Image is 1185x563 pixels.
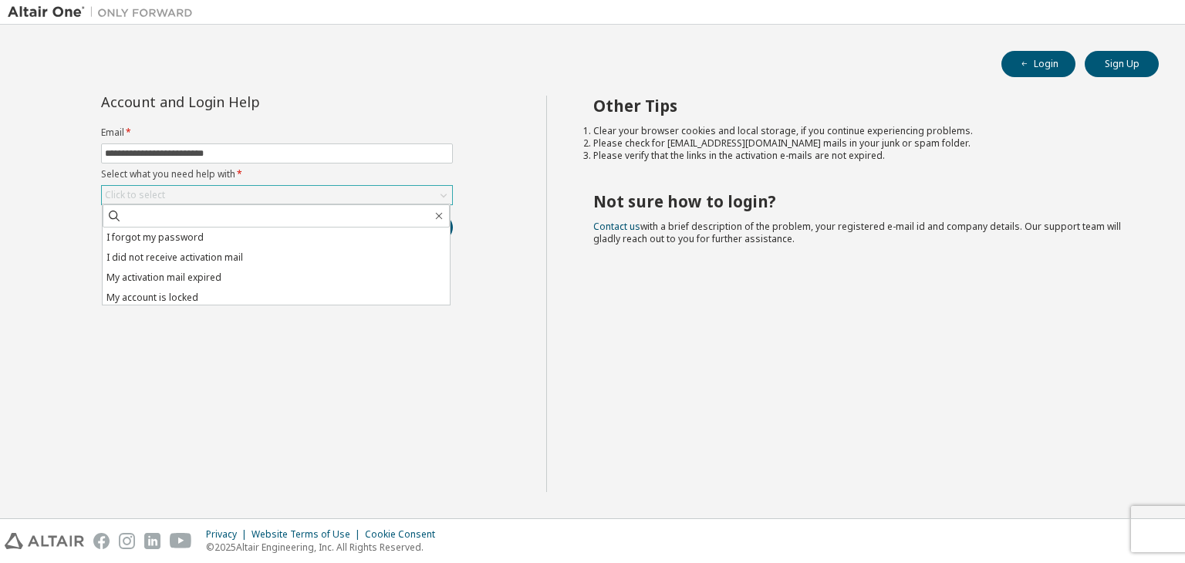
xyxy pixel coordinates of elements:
[1085,51,1159,77] button: Sign Up
[252,528,365,541] div: Website Terms of Use
[170,533,192,549] img: youtube.svg
[103,228,450,248] li: I forgot my password
[593,137,1132,150] li: Please check for [EMAIL_ADDRESS][DOMAIN_NAME] mails in your junk or spam folder.
[101,168,453,180] label: Select what you need help with
[8,5,201,20] img: Altair One
[102,186,452,204] div: Click to select
[593,220,1121,245] span: with a brief description of the problem, your registered e-mail id and company details. Our suppo...
[593,191,1132,211] h2: Not sure how to login?
[144,533,160,549] img: linkedin.svg
[365,528,444,541] div: Cookie Consent
[593,96,1132,116] h2: Other Tips
[593,125,1132,137] li: Clear your browser cookies and local storage, if you continue experiencing problems.
[119,533,135,549] img: instagram.svg
[5,533,84,549] img: altair_logo.svg
[105,189,165,201] div: Click to select
[593,220,640,233] a: Contact us
[93,533,110,549] img: facebook.svg
[593,150,1132,162] li: Please verify that the links in the activation e-mails are not expired.
[206,528,252,541] div: Privacy
[101,96,383,108] div: Account and Login Help
[206,541,444,554] p: © 2025 Altair Engineering, Inc. All Rights Reserved.
[101,126,453,139] label: Email
[1001,51,1075,77] button: Login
